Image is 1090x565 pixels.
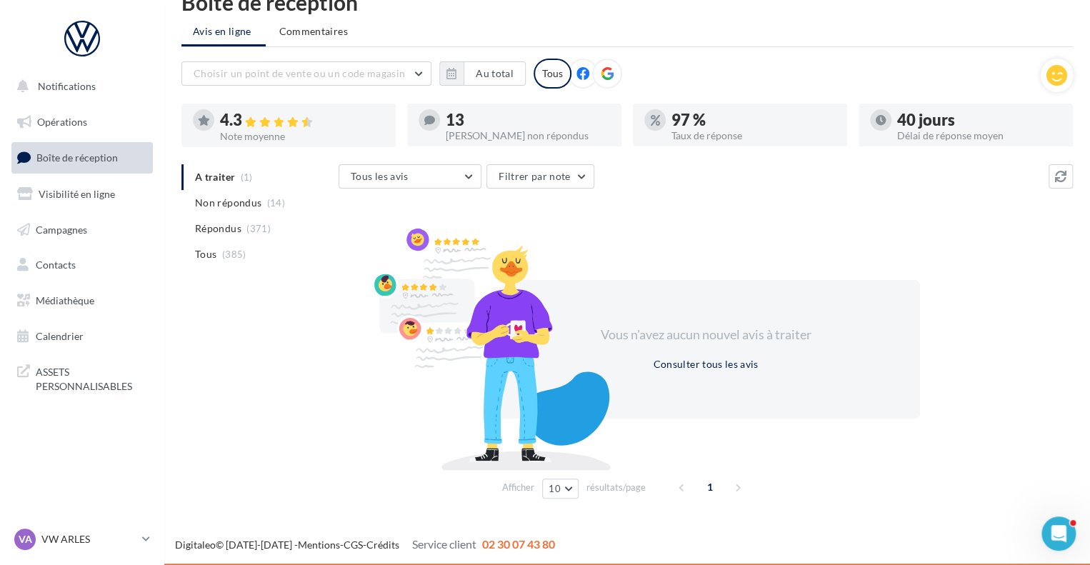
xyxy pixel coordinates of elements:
div: 13 [446,112,610,128]
a: Digitaleo [175,539,216,551]
span: Boîte de réception [36,151,118,164]
div: [PERSON_NAME] non répondus [446,131,610,141]
span: Tous [195,247,216,261]
span: Afficher [502,481,534,494]
button: Notifications [9,71,150,101]
button: Consulter tous les avis [647,356,764,373]
div: Vous n'avez aucun nouvel avis à traiter [583,326,829,344]
a: ASSETS PERSONNALISABLES [9,356,156,399]
div: 97 % [671,112,836,128]
button: Au total [464,61,526,86]
div: 4.3 [220,112,384,129]
span: VA [19,532,32,546]
span: Calendrier [36,330,84,342]
span: Opérations [37,116,87,128]
span: 10 [549,483,561,494]
span: Contacts [36,259,76,271]
a: Calendrier [9,321,156,351]
div: Note moyenne [220,131,384,141]
span: (14) [267,197,285,209]
span: ASSETS PERSONNALISABLES [36,362,147,393]
a: Campagnes [9,215,156,245]
button: Au total [439,61,526,86]
div: Tous [534,59,571,89]
span: 02 30 07 43 80 [482,537,555,551]
p: VW ARLES [41,532,136,546]
button: Filtrer par note [486,164,594,189]
div: 40 jours [897,112,1061,128]
a: Boîte de réception [9,142,156,173]
span: Service client [412,537,476,551]
a: CGS [344,539,363,551]
span: Choisir un point de vente ou un code magasin [194,67,405,79]
a: Visibilité en ligne [9,179,156,209]
span: Commentaires [279,24,348,39]
span: Visibilité en ligne [39,188,115,200]
button: Choisir un point de vente ou un code magasin [181,61,431,86]
a: Crédits [366,539,399,551]
div: Taux de réponse [671,131,836,141]
a: Opérations [9,107,156,137]
span: Tous les avis [351,170,409,182]
span: Notifications [38,80,96,92]
span: Non répondus [195,196,261,210]
a: Mentions [298,539,340,551]
a: Contacts [9,250,156,280]
span: © [DATE]-[DATE] - - - [175,539,555,551]
button: Tous les avis [339,164,481,189]
span: 1 [699,476,721,499]
span: résultats/page [586,481,646,494]
iframe: Intercom live chat [1041,516,1076,551]
span: (371) [246,223,271,234]
button: 10 [542,479,579,499]
span: (385) [222,249,246,260]
div: Délai de réponse moyen [897,131,1061,141]
span: Répondus [195,221,241,236]
span: Campagnes [36,223,87,235]
a: Médiathèque [9,286,156,316]
span: Médiathèque [36,294,94,306]
a: VA VW ARLES [11,526,153,553]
